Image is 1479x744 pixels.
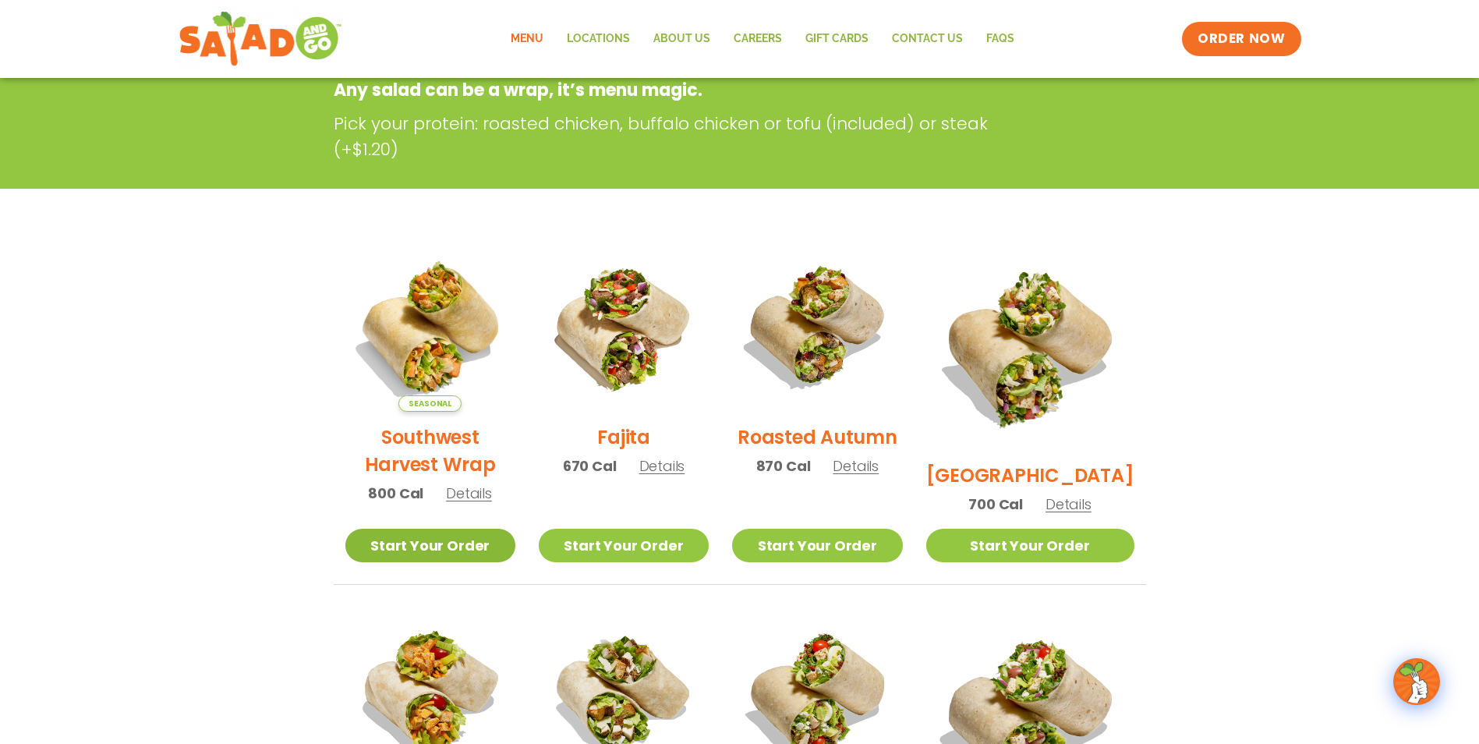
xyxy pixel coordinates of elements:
h2: Southwest Harvest Wrap [345,423,515,478]
span: Details [446,484,492,503]
a: Start Your Order [732,529,902,562]
h2: Roasted Autumn [738,423,897,451]
a: About Us [642,21,722,57]
span: Details [639,456,685,476]
img: Product photo for Fajita Wrap [539,242,709,412]
a: ORDER NOW [1182,22,1300,56]
a: Start Your Order [539,529,709,562]
a: Contact Us [880,21,975,57]
p: Any salad can be a wrap, it’s menu magic. [334,77,1021,103]
a: Start Your Order [926,529,1134,562]
span: 870 Cal [756,455,811,477]
img: Product photo for Roasted Autumn Wrap [732,242,902,412]
span: 700 Cal [968,494,1023,515]
img: Product photo for Southwest Harvest Wrap [345,242,515,412]
span: Details [833,456,879,476]
p: Pick your protein: roasted chicken, buffalo chicken or tofu (included) or steak (+$1.20) [334,111,1028,162]
span: ORDER NOW [1198,30,1285,48]
span: Details [1046,494,1092,514]
a: Careers [722,21,794,57]
span: 800 Cal [368,483,423,504]
h2: [GEOGRAPHIC_DATA] [926,462,1134,489]
a: Locations [555,21,642,57]
span: Seasonal [398,395,462,412]
a: GIFT CARDS [794,21,880,57]
a: Start Your Order [345,529,515,562]
a: FAQs [975,21,1026,57]
img: new-SAG-logo-768×292 [179,8,343,70]
nav: Menu [499,21,1026,57]
img: Product photo for BBQ Ranch Wrap [926,242,1134,450]
h2: Fajita [597,423,650,451]
img: wpChatIcon [1395,660,1438,703]
span: 670 Cal [563,455,617,477]
a: Menu [499,21,555,57]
